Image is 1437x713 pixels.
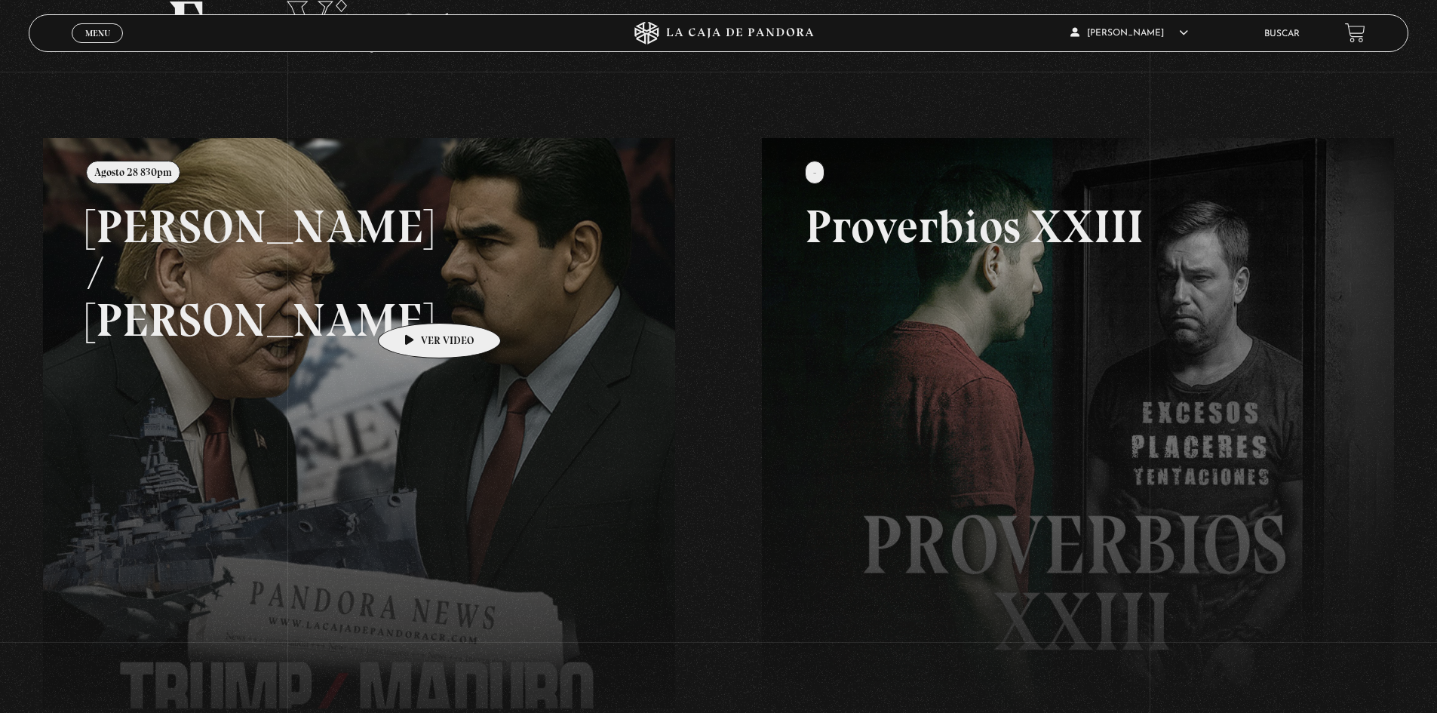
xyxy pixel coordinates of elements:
[1070,29,1188,38] span: [PERSON_NAME]
[80,41,115,52] span: Cerrar
[85,29,110,38] span: Menu
[1345,23,1365,43] a: View your shopping cart
[1264,29,1300,38] a: Buscar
